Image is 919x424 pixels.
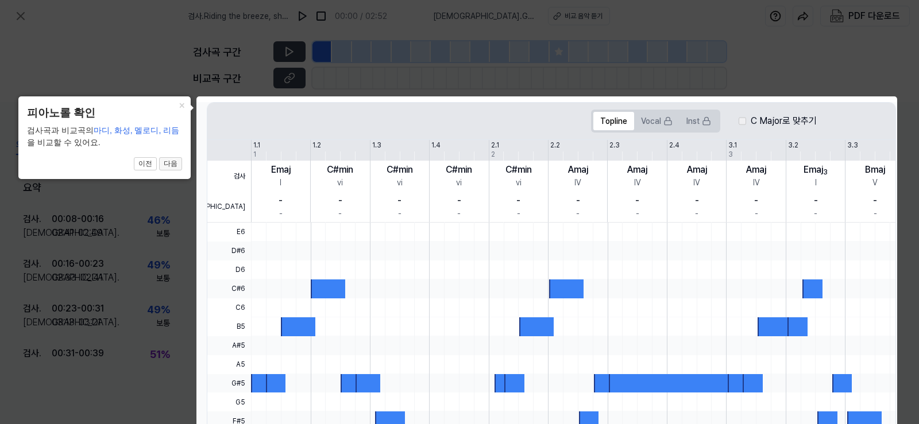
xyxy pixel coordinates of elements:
[814,194,818,208] div: -
[576,208,580,220] div: -
[728,149,733,160] div: 3
[94,126,179,135] span: 마디, 화성, 멜로디, 리듬
[516,177,522,189] div: vi
[517,208,520,220] div: -
[634,177,641,189] div: IV
[207,279,251,298] span: C#6
[134,157,157,171] button: 이전
[372,140,381,150] div: 1.3
[751,114,817,128] label: C Major로 맞추기
[338,194,342,208] div: -
[431,140,441,150] div: 1.4
[207,223,251,242] span: E6
[253,140,260,150] div: 1.1
[687,163,707,177] div: Amaj
[253,149,256,160] div: 1
[505,163,532,177] div: C#min
[387,163,413,177] div: C#min
[457,194,461,208] div: -
[634,112,679,130] button: Vocal
[695,208,698,220] div: -
[27,105,182,122] header: 피아노롤 확인
[338,208,342,220] div: -
[491,140,499,150] div: 2.1
[872,177,878,189] div: V
[679,112,718,130] button: Inst
[207,161,251,192] span: 검사
[693,177,700,189] div: IV
[755,208,758,220] div: -
[446,163,472,177] div: C#min
[172,96,191,112] button: Close
[207,355,251,374] span: A5
[874,208,877,220] div: -
[327,163,353,177] div: C#min
[516,194,520,208] div: -
[207,392,251,411] span: G5
[635,194,639,208] div: -
[207,374,251,393] span: G#5
[788,140,798,150] div: 3.2
[574,177,581,189] div: IV
[627,163,647,177] div: Amaj
[746,163,766,177] div: Amaj
[456,177,462,189] div: vi
[823,168,828,176] sub: 3
[576,194,580,208] div: -
[669,140,679,150] div: 2.4
[207,317,251,336] span: B5
[815,177,817,189] div: I
[568,163,588,177] div: Amaj
[804,163,828,177] div: Emaj
[159,157,182,171] button: 다음
[873,194,877,208] div: -
[593,112,634,130] button: Topline
[457,208,461,220] div: -
[312,140,321,150] div: 1.2
[753,177,760,189] div: IV
[207,336,251,355] span: A#5
[636,208,639,220] div: -
[398,208,401,220] div: -
[397,177,403,189] div: vi
[814,208,817,220] div: -
[491,149,495,160] div: 2
[207,298,251,317] span: C6
[847,140,858,150] div: 3.3
[337,177,343,189] div: vi
[279,194,283,208] div: -
[280,177,281,189] div: I
[207,260,251,279] span: D6
[609,140,620,150] div: 2.3
[27,125,182,149] div: 검사곡과 비교곡의 을 비교할 수 있어요.
[207,192,251,223] span: [DEMOGRAPHIC_DATA]
[397,194,401,208] div: -
[728,140,737,150] div: 3.1
[695,194,699,208] div: -
[271,163,291,177] div: Emaj
[550,140,560,150] div: 2.2
[754,194,758,208] div: -
[207,242,251,260] span: D#6
[865,163,885,177] div: Bmaj
[279,208,283,220] div: -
